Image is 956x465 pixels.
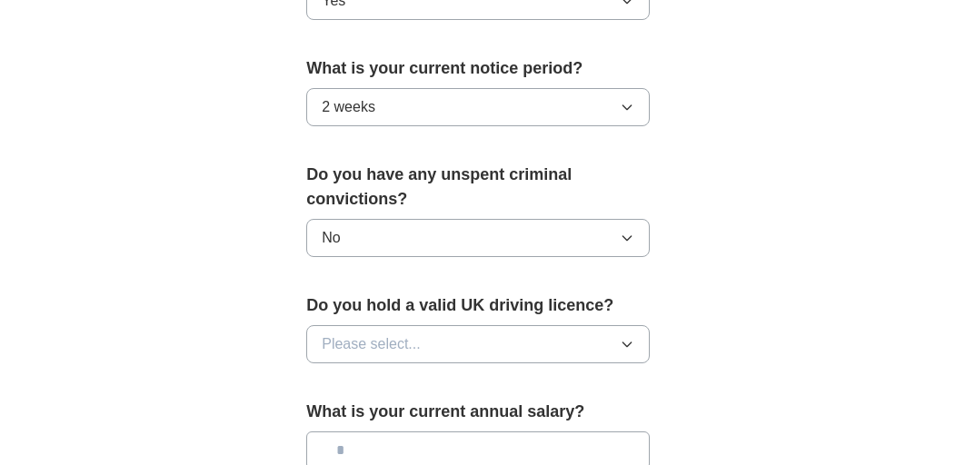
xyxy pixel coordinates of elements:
button: Please select... [306,325,650,363]
label: What is your current notice period? [306,56,650,81]
span: No [322,227,340,249]
span: Please select... [322,333,421,355]
label: Do you have any unspent criminal convictions? [306,163,650,212]
button: 2 weeks [306,88,650,126]
span: 2 weeks [322,96,375,118]
label: What is your current annual salary? [306,400,650,424]
button: No [306,219,650,257]
label: Do you hold a valid UK driving licence? [306,293,650,318]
